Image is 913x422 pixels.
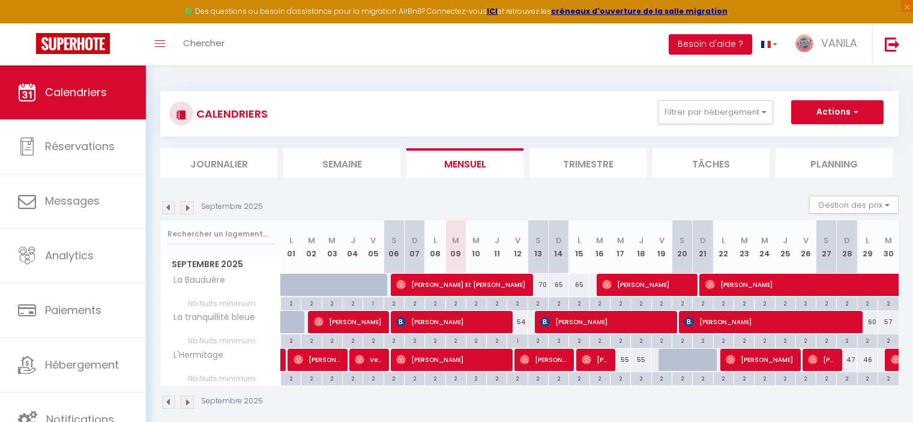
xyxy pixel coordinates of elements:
[201,396,263,407] p: Septembre 2025
[658,100,773,124] button: Filtrer par hébergement
[520,348,567,371] span: [PERSON_NAME]
[406,148,523,178] li: Mensuel
[384,220,404,274] th: 06
[167,223,274,245] input: Rechercher un logement...
[446,334,466,346] div: 2
[816,297,836,309] div: 2
[433,235,437,246] abbr: L
[283,148,400,178] li: Semaine
[761,235,768,246] abbr: M
[551,6,728,16] a: créneaux d'ouverture de la salle migration
[507,372,527,384] div: 2
[631,372,651,384] div: 2
[314,310,382,333] span: [PERSON_NAME]
[396,310,505,333] span: [PERSON_NAME]
[487,372,507,384] div: 2
[301,334,321,346] div: 2
[714,297,734,309] div: 2
[405,334,424,346] div: 2
[396,348,505,371] span: [PERSON_NAME]
[795,34,813,52] img: ...
[351,235,355,246] abbr: J
[714,372,734,384] div: 2
[528,274,548,296] div: 70
[549,220,569,274] th: 14
[617,235,624,246] abbr: M
[755,334,774,346] div: 2
[816,334,836,346] div: 2
[569,372,589,384] div: 2
[425,334,445,346] div: 2
[776,334,795,346] div: 2
[577,235,581,246] abbr: L
[396,273,525,296] span: [PERSON_NAME] Et [PERSON_NAME]
[590,334,610,346] div: 2
[322,334,342,346] div: 2
[183,37,224,49] span: Chercher
[540,310,669,333] span: [PERSON_NAME]
[858,334,878,346] div: 2
[631,297,651,309] div: 2
[652,334,672,346] div: 2
[796,334,816,346] div: 2
[301,297,321,309] div: 2
[885,235,892,246] abbr: M
[355,348,382,371] span: Veuve Bourgeois [PERSON_NAME]
[569,297,589,309] div: 2
[45,248,94,263] span: Analytics
[631,220,651,274] th: 18
[796,297,816,309] div: 2
[672,334,692,346] div: 2
[45,85,107,100] span: Calendriers
[776,372,795,384] div: 2
[858,297,878,309] div: 2
[755,220,775,274] th: 24
[384,372,404,384] div: 2
[163,311,258,324] span: La tranquillité bleue
[163,349,226,362] span: L'Hermitage
[487,297,507,309] div: 2
[684,310,854,333] span: [PERSON_NAME]
[610,372,630,384] div: 2
[639,235,643,246] abbr: J
[824,235,829,246] abbr: S
[569,274,589,296] div: 65
[412,235,418,246] abbr: D
[507,297,527,309] div: 2
[425,297,445,309] div: 2
[201,201,263,213] p: Septembre 2025
[363,297,383,309] div: 1
[446,372,466,384] div: 2
[878,220,899,274] th: 30
[878,311,899,333] div: 57
[857,220,878,274] th: 29
[556,235,562,246] abbr: D
[755,297,774,309] div: 2
[528,372,548,384] div: 2
[281,220,301,274] th: 01
[328,235,336,246] abbr: M
[878,334,899,346] div: 2
[342,220,363,274] th: 04
[693,220,713,274] th: 21
[363,372,383,384] div: 2
[495,235,499,246] abbr: J
[596,235,603,246] abbr: M
[363,220,384,274] th: 05
[45,139,115,154] span: Réservations
[384,297,404,309] div: 2
[659,235,664,246] abbr: V
[808,348,835,371] span: [PERSON_NAME]
[569,220,589,274] th: 15
[857,349,878,371] div: 46
[866,235,869,246] abbr: L
[809,196,899,214] button: Gestion des prix
[837,372,857,384] div: 2
[878,372,899,384] div: 2
[569,334,589,346] div: 2
[878,297,899,309] div: 2
[816,372,836,384] div: 2
[589,220,610,274] th: 16
[821,35,857,50] span: VANILA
